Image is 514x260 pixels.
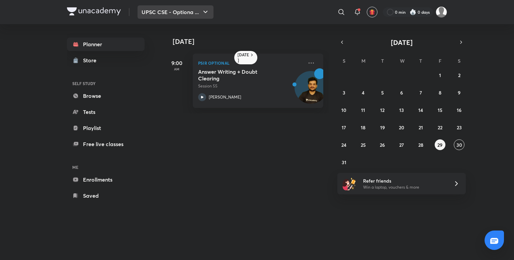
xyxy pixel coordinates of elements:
img: avatar [369,9,375,15]
button: August 8, 2025 [435,87,445,98]
p: Session 55 [198,83,303,89]
abbr: Tuesday [381,58,384,64]
abbr: August 16, 2025 [457,107,461,113]
h6: Refer friends [363,177,445,184]
button: August 3, 2025 [339,87,349,98]
a: Tests [67,105,145,119]
img: Company Logo [67,7,121,15]
button: August 17, 2025 [339,122,349,133]
h6: ME [67,161,145,173]
button: August 20, 2025 [396,122,407,133]
a: Company Logo [67,7,121,17]
button: August 22, 2025 [435,122,445,133]
a: Browse [67,89,145,103]
button: August 7, 2025 [415,87,426,98]
button: August 9, 2025 [454,87,464,98]
button: UPSC CSE - Optiona ... [138,5,213,19]
abbr: August 17, 2025 [342,124,346,131]
span: [DATE] [391,38,413,47]
button: August 28, 2025 [415,139,426,150]
img: Rohan Mishra [436,6,447,18]
abbr: August 18, 2025 [361,124,365,131]
button: August 4, 2025 [358,87,368,98]
a: Planner [67,38,145,51]
abbr: August 25, 2025 [361,142,366,148]
abbr: Wednesday [400,58,405,64]
button: August 27, 2025 [396,139,407,150]
img: Avatar [295,75,327,107]
h6: SELF STUDY [67,78,145,89]
button: August 25, 2025 [358,139,368,150]
abbr: Saturday [458,58,460,64]
abbr: August 12, 2025 [380,107,384,113]
button: August 15, 2025 [435,105,445,115]
abbr: August 4, 2025 [362,89,364,96]
a: Free live classes [67,137,145,151]
abbr: August 1, 2025 [439,72,441,78]
h5: Answer Writing + Doubt Clearing [198,68,281,82]
button: August 11, 2025 [358,105,368,115]
abbr: August 31, 2025 [342,159,346,166]
abbr: August 15, 2025 [438,107,442,113]
abbr: August 8, 2025 [439,89,441,96]
button: August 31, 2025 [339,157,349,168]
a: Saved [67,189,145,202]
button: August 26, 2025 [377,139,388,150]
h4: [DATE] [173,38,330,46]
abbr: August 24, 2025 [341,142,346,148]
h6: [DATE] [238,52,249,63]
abbr: August 13, 2025 [399,107,404,113]
abbr: August 6, 2025 [400,89,403,96]
abbr: Monday [361,58,365,64]
button: August 29, 2025 [435,139,445,150]
p: Win a laptop, vouchers & more [363,184,445,190]
p: PSIR Optional [198,59,303,67]
img: streak [410,9,416,15]
abbr: August 7, 2025 [420,89,422,96]
abbr: August 9, 2025 [458,89,460,96]
abbr: August 3, 2025 [343,89,345,96]
button: August 24, 2025 [339,139,349,150]
abbr: August 11, 2025 [361,107,365,113]
button: August 16, 2025 [454,105,464,115]
button: August 18, 2025 [358,122,368,133]
p: [PERSON_NAME] [209,94,241,100]
abbr: August 20, 2025 [399,124,404,131]
abbr: August 5, 2025 [381,89,384,96]
button: August 2, 2025 [454,70,464,80]
button: avatar [367,7,377,17]
abbr: August 14, 2025 [418,107,423,113]
a: Playlist [67,121,145,135]
button: August 14, 2025 [415,105,426,115]
a: Enrollments [67,173,145,186]
abbr: August 2, 2025 [458,72,460,78]
button: August 10, 2025 [339,105,349,115]
abbr: August 10, 2025 [341,107,346,113]
abbr: August 28, 2025 [418,142,423,148]
h5: 9:00 [163,59,190,67]
abbr: August 23, 2025 [457,124,462,131]
abbr: Sunday [343,58,345,64]
button: August 30, 2025 [454,139,464,150]
p: AM [163,67,190,71]
abbr: Thursday [419,58,422,64]
abbr: Friday [439,58,441,64]
abbr: August 30, 2025 [456,142,462,148]
button: [DATE] [347,38,456,47]
button: August 13, 2025 [396,105,407,115]
img: referral [343,177,356,190]
abbr: August 26, 2025 [380,142,385,148]
button: August 21, 2025 [415,122,426,133]
button: August 1, 2025 [435,70,445,80]
a: Store [67,54,145,67]
abbr: August 21, 2025 [419,124,423,131]
abbr: August 27, 2025 [399,142,404,148]
button: August 19, 2025 [377,122,388,133]
button: August 23, 2025 [454,122,464,133]
abbr: August 22, 2025 [438,124,442,131]
abbr: August 19, 2025 [380,124,385,131]
button: August 5, 2025 [377,87,388,98]
button: August 6, 2025 [396,87,407,98]
abbr: August 29, 2025 [437,142,442,148]
div: Store [83,56,100,64]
